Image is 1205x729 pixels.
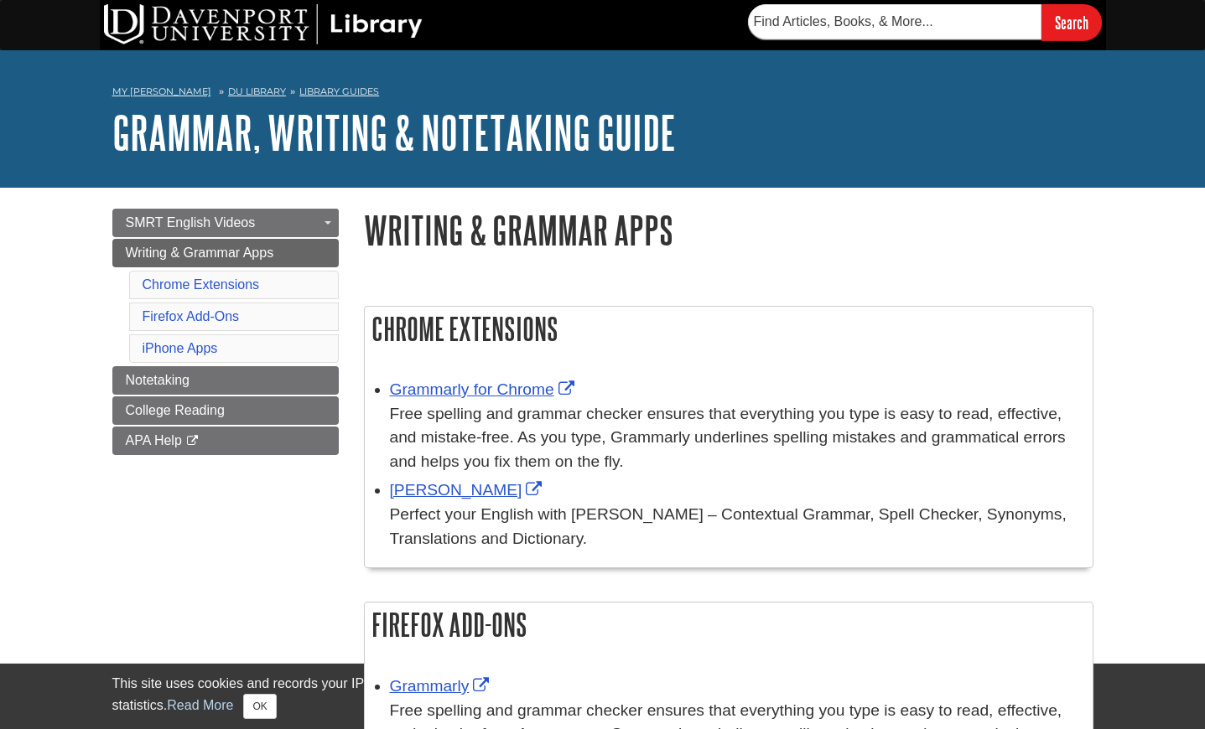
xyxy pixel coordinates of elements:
span: College Reading [126,403,225,417]
div: Perfect your English with [PERSON_NAME] – Contextual Grammar, Spell Checker, Synonyms, Translatio... [390,503,1084,551]
a: Link opens in new window [390,677,494,695]
a: My [PERSON_NAME] [112,85,211,99]
h2: Chrome Extensions [365,307,1093,351]
form: Searches DU Library's articles, books, and more [748,4,1102,40]
a: DU Library [228,85,286,97]
button: Close [243,694,276,719]
a: APA Help [112,427,339,455]
a: Firefox Add-Ons [143,309,240,323]
div: Free spelling and grammar checker ensures that everything you type is easy to read, effective, an... [390,402,1084,474]
i: This link opens in a new window [185,436,200,447]
a: SMRT English Videos [112,209,339,237]
nav: breadcrumb [112,80,1093,107]
a: Library Guides [299,85,379,97]
a: College Reading [112,396,339,425]
a: iPhone Apps [143,341,218,355]
span: Notetaking [126,373,190,387]
a: Link opens in new window [390,481,547,499]
a: Grammar, Writing & Notetaking Guide [112,106,676,158]
a: Writing & Grammar Apps [112,239,339,267]
a: Link opens in new window [390,380,579,398]
span: APA Help [126,433,182,447]
span: SMRT English Videos [126,215,256,230]
div: Guide Page Menu [112,209,339,455]
a: Chrome Extensions [143,277,260,292]
div: This site uses cookies and records your IP address for usage statistics. Additionally, we use Goo... [112,674,1093,719]
img: DU Library [104,4,423,44]
a: Read More [167,698,233,712]
input: Search [1041,4,1102,40]
h2: Firefox Add-Ons [365,602,1093,647]
input: Find Articles, Books, & More... [748,4,1041,39]
h1: Writing & Grammar Apps [364,209,1093,251]
span: Writing & Grammar Apps [126,246,274,260]
a: Notetaking [112,366,339,395]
